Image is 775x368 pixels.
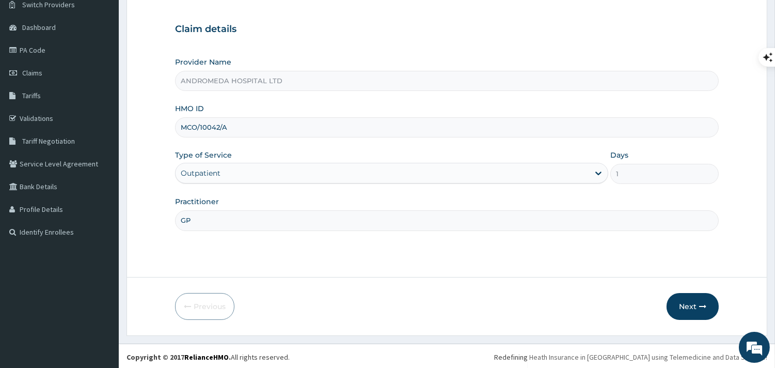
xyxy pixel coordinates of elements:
[175,210,719,231] input: Enter Name
[60,115,143,220] span: We're online!
[610,150,628,160] label: Days
[175,117,719,137] input: Enter HMO ID
[175,150,232,160] label: Type of Service
[22,68,42,78] span: Claims
[494,352,767,362] div: Redefining Heath Insurance in [GEOGRAPHIC_DATA] using Telemedicine and Data Science!
[184,352,229,362] a: RelianceHMO
[175,196,219,207] label: Practitioner
[181,168,220,178] div: Outpatient
[126,352,231,362] strong: Copyright © 2017 .
[22,91,41,100] span: Tariffs
[22,136,75,146] span: Tariff Negotiation
[175,57,231,67] label: Provider Name
[175,103,204,114] label: HMO ID
[54,58,173,71] div: Chat with us now
[5,252,197,288] textarea: Type your message and hit 'Enter'
[175,293,234,320] button: Previous
[169,5,194,30] div: Minimize live chat window
[175,24,719,35] h3: Claim details
[22,23,56,32] span: Dashboard
[667,293,719,320] button: Next
[19,52,42,78] img: d_794563401_company_1708531726252_794563401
